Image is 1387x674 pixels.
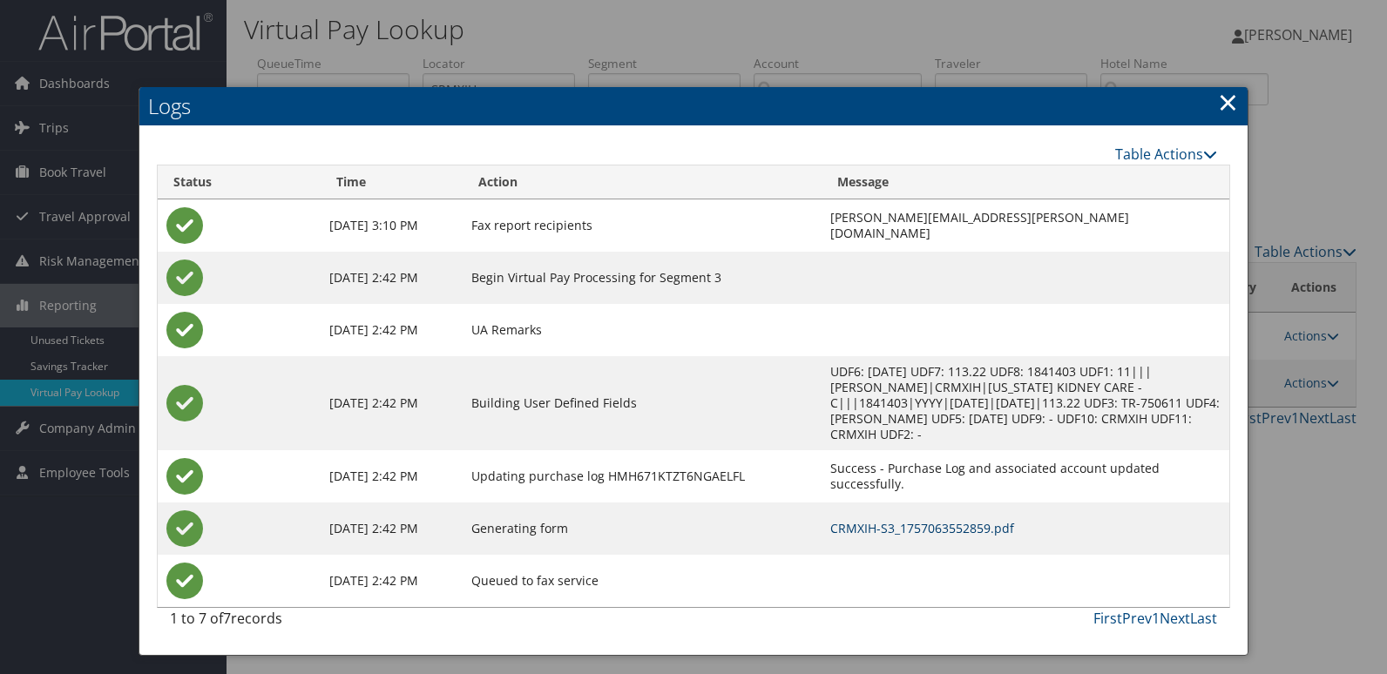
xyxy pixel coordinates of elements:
[1160,609,1190,628] a: Next
[463,252,822,304] td: Begin Virtual Pay Processing for Segment 3
[463,502,822,555] td: Generating form
[321,356,463,450] td: [DATE] 2:42 PM
[463,304,822,356] td: UA Remarks
[822,199,1229,252] td: [PERSON_NAME][EMAIL_ADDRESS][PERSON_NAME][DOMAIN_NAME]
[463,165,822,199] th: Action: activate to sort column ascending
[321,165,463,199] th: Time: activate to sort column ascending
[830,520,1014,536] a: CRMXIH-S3_1757063552859.pdf
[223,609,231,628] span: 7
[463,450,822,502] td: Updating purchase log HMH671KTZT6NGAELFL
[1122,609,1152,628] a: Prev
[321,199,463,252] td: [DATE] 3:10 PM
[1152,609,1160,628] a: 1
[158,165,320,199] th: Status: activate to sort column ascending
[170,608,412,637] div: 1 to 7 of records
[463,555,822,607] td: Queued to fax service
[463,199,822,252] td: Fax report recipients
[321,252,463,304] td: [DATE] 2:42 PM
[1218,84,1238,119] a: Close
[1190,609,1217,628] a: Last
[822,165,1229,199] th: Message: activate to sort column ascending
[822,356,1229,450] td: UDF6: [DATE] UDF7: 113.22 UDF8: 1841403 UDF1: 11|||[PERSON_NAME]|CRMXIH|[US_STATE] KIDNEY CARE - ...
[139,87,1248,125] h2: Logs
[1093,609,1122,628] a: First
[463,356,822,450] td: Building User Defined Fields
[321,304,463,356] td: [DATE] 2:42 PM
[321,502,463,555] td: [DATE] 2:42 PM
[321,450,463,502] td: [DATE] 2:42 PM
[822,450,1229,502] td: Success - Purchase Log and associated account updated successfully.
[321,555,463,607] td: [DATE] 2:42 PM
[1115,145,1217,164] a: Table Actions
